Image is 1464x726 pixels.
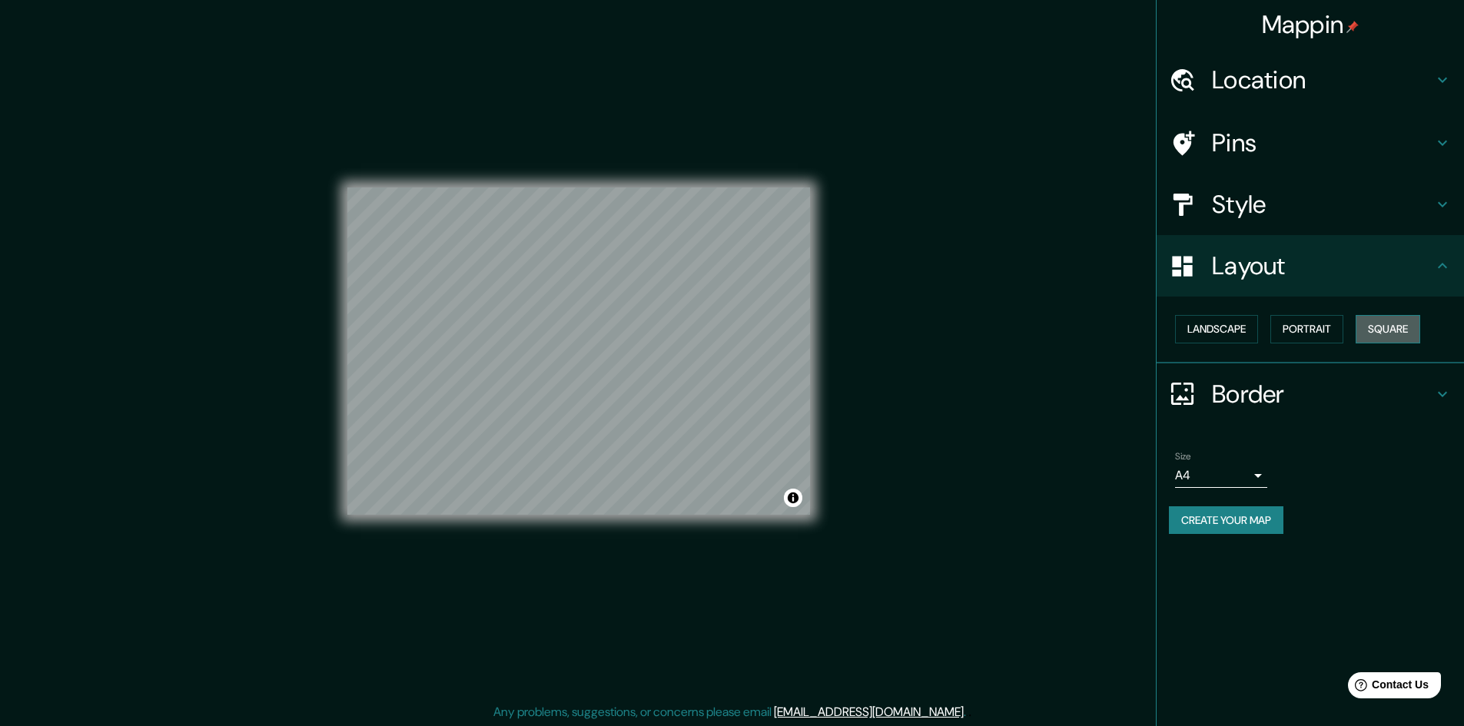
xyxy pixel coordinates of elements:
a: [EMAIL_ADDRESS][DOMAIN_NAME] [774,704,964,720]
h4: Layout [1212,250,1433,281]
h4: Mappin [1262,9,1359,40]
button: Square [1356,315,1420,343]
img: pin-icon.png [1346,21,1359,33]
button: Create your map [1169,506,1283,535]
div: Border [1157,363,1464,425]
canvas: Map [347,187,810,515]
h4: Border [1212,379,1433,409]
button: Portrait [1270,315,1343,343]
button: Toggle attribution [784,489,802,507]
div: Layout [1157,235,1464,297]
label: Size [1175,449,1191,462]
iframe: Help widget launcher [1327,666,1447,709]
h4: Location [1212,65,1433,95]
div: . [966,703,968,721]
div: A4 [1175,463,1267,488]
h4: Pins [1212,128,1433,158]
div: Location [1157,49,1464,111]
p: Any problems, suggestions, or concerns please email . [493,703,966,721]
button: Landscape [1175,315,1258,343]
div: . [968,703,971,721]
div: Style [1157,174,1464,235]
h4: Style [1212,189,1433,220]
div: Pins [1157,112,1464,174]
